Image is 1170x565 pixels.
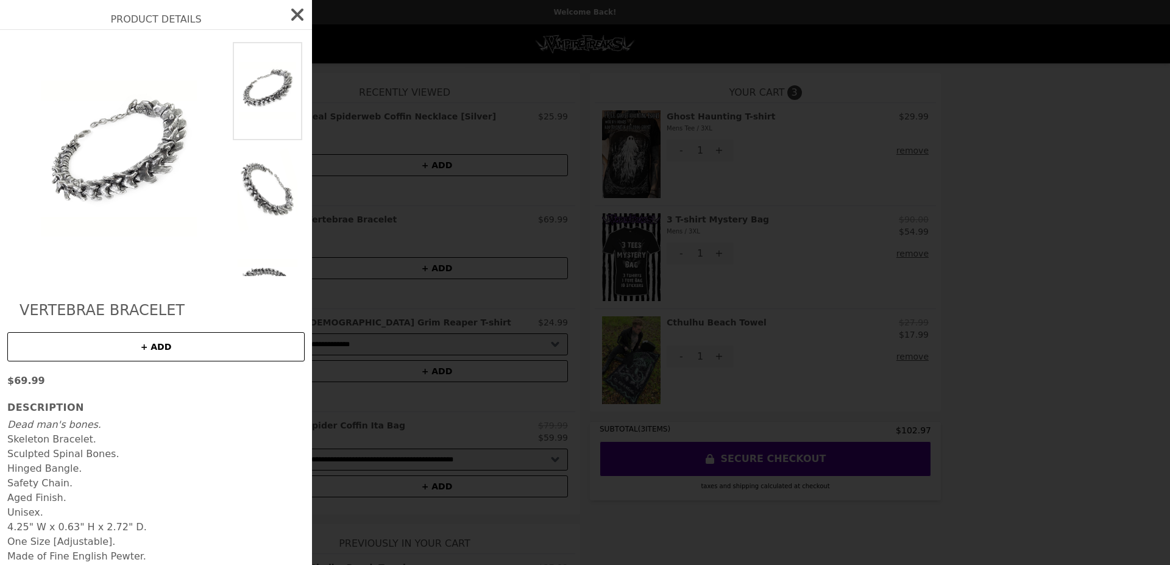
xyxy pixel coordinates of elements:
[233,140,302,240] img: Default Title
[7,505,305,520] li: Unisex.
[7,491,305,505] li: Aged Finish.
[233,240,302,339] img: Default Title
[19,300,292,320] h2: Vertebrae Bracelet
[7,520,305,535] li: 4.25" W x 0.63" H x 2.72" D.
[233,42,302,140] img: Default Title
[7,461,305,476] li: Hinged Bangle.
[7,419,101,430] em: Dead man's bones.
[7,374,305,388] p: $69.99
[7,332,305,361] button: + ADD
[7,432,305,447] li: Skeleton Bracelet.
[7,549,305,564] li: Made of Fine English Pewter.
[7,476,305,491] li: Safety Chain.
[7,535,305,549] li: One Size [Adjustable].
[7,447,305,461] li: Sculpted Spinal Bones.
[7,400,305,415] h3: Description
[7,42,230,276] img: Default Title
